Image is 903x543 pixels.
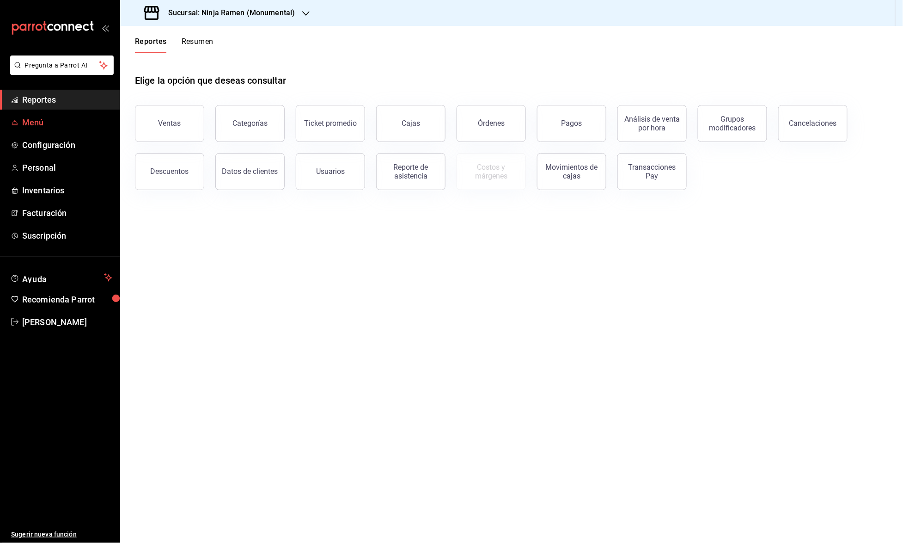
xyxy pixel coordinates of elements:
[704,115,761,132] div: Grupos modificadores
[22,93,112,106] span: Reportes
[402,119,420,128] div: Cajas
[215,153,285,190] button: Datos de clientes
[22,116,112,129] span: Menú
[376,105,445,142] button: Cajas
[182,37,214,53] button: Resumen
[135,37,167,53] button: Reportes
[457,153,526,190] button: Contrata inventarios para ver este reporte
[135,153,204,190] button: Descuentos
[6,67,114,77] a: Pregunta a Parrot AI
[296,105,365,142] button: Ticket promedio
[537,153,606,190] button: Movimientos de cajas
[382,163,439,180] div: Reporte de asistencia
[537,105,606,142] button: Pagos
[623,163,681,180] div: Transacciones Pay
[161,7,295,19] h3: Sucursal: Ninja Ramen (Monumental)
[561,119,582,128] div: Pagos
[222,167,278,176] div: Datos de clientes
[316,167,345,176] div: Usuarios
[457,105,526,142] button: Órdenes
[135,74,287,87] h1: Elige la opción que deseas consultar
[22,272,100,283] span: Ayuda
[102,24,109,31] button: open_drawer_menu
[376,153,445,190] button: Reporte de asistencia
[159,119,181,128] div: Ventas
[698,105,767,142] button: Grupos modificadores
[22,161,112,174] span: Personal
[778,105,848,142] button: Cancelaciones
[22,316,112,328] span: [PERSON_NAME]
[10,56,114,75] button: Pregunta a Parrot AI
[135,37,214,53] div: navigation tabs
[25,61,99,70] span: Pregunta a Parrot AI
[543,163,600,180] div: Movimientos de cajas
[151,167,189,176] div: Descuentos
[623,115,681,132] div: Análisis de venta por hora
[22,184,112,197] span: Inventarios
[22,229,112,242] span: Suscripción
[463,163,520,180] div: Costos y márgenes
[232,119,268,128] div: Categorías
[22,207,112,219] span: Facturación
[617,105,687,142] button: Análisis de venta por hora
[304,119,357,128] div: Ticket promedio
[135,105,204,142] button: Ventas
[11,530,112,539] span: Sugerir nueva función
[478,119,505,128] div: Órdenes
[296,153,365,190] button: Usuarios
[22,293,112,306] span: Recomienda Parrot
[789,119,837,128] div: Cancelaciones
[617,153,687,190] button: Transacciones Pay
[22,139,112,151] span: Configuración
[215,105,285,142] button: Categorías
